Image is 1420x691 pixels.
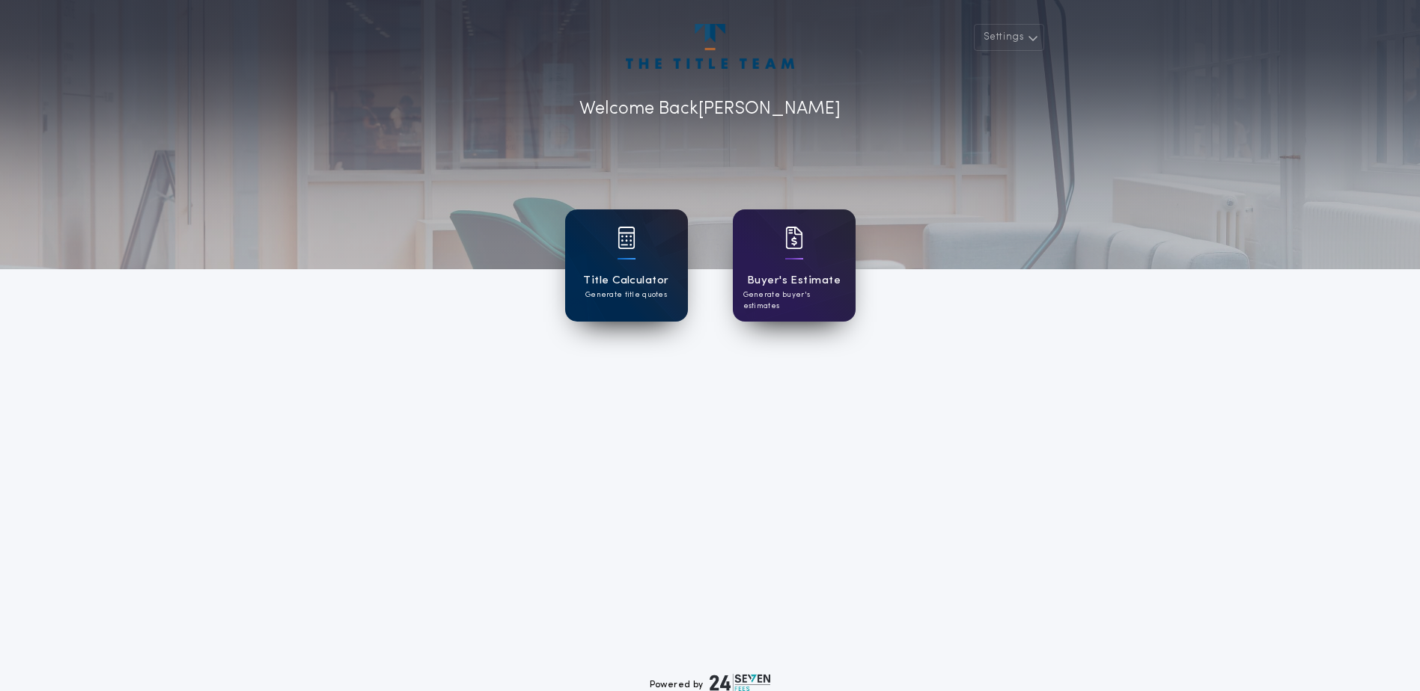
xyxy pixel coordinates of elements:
[585,289,667,301] p: Generate title quotes
[974,24,1044,51] button: Settings
[733,209,856,322] a: card iconBuyer's EstimateGenerate buyer's estimates
[618,227,636,249] img: card icon
[626,24,793,69] img: account-logo
[565,209,688,322] a: card iconTitle CalculatorGenerate title quotes
[743,289,845,312] p: Generate buyer's estimates
[785,227,803,249] img: card icon
[747,272,841,289] h1: Buyer's Estimate
[579,96,841,123] p: Welcome Back [PERSON_NAME]
[583,272,668,289] h1: Title Calculator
